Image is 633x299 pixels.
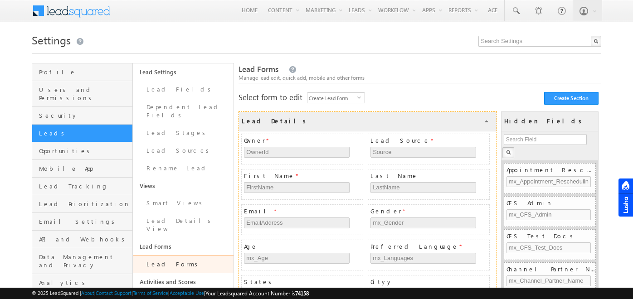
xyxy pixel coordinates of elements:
[295,290,309,297] span: 74158
[39,147,130,155] span: Opportunities
[39,68,130,76] span: Profile
[133,81,234,98] a: Lead Fields
[239,74,601,82] div: Manage lead edit, quick add, mobile and other forms
[32,178,132,195] a: Lead Tracking
[370,136,489,145] span: Lead Source
[32,142,132,160] a: Opportunities
[370,172,489,180] span: Last Name
[32,248,132,274] a: Data Management and Privacy
[244,172,363,180] span: First Name
[370,242,489,251] span: Preferred Language
[96,290,131,296] a: Contact Support
[39,111,130,120] span: Security
[32,125,132,142] a: Leads
[133,194,234,212] a: Smart Views
[32,195,132,213] a: Lead Prioritization
[39,253,130,269] span: Data Management and Privacy
[39,217,130,226] span: Email Settings
[32,107,132,125] a: Security
[506,150,511,154] img: Search
[242,115,309,125] div: Lead Details
[133,177,234,194] a: Views
[133,212,234,238] a: Lead Details View
[39,86,130,102] span: Users and Permissions
[39,129,130,137] span: Leads
[170,290,204,296] a: Acceptable Use
[32,274,132,292] a: Analytics
[478,36,601,47] input: Search Settings
[39,279,130,287] span: Analytics
[506,166,595,174] span: Appointment Rescheduling Date and Time
[32,160,132,178] a: Mobile App
[504,134,587,145] input: Search Field
[133,290,168,296] a: Terms of Service
[133,142,234,159] a: Lead Sources
[244,207,363,215] span: Email
[506,199,595,207] span: CFS Admin
[133,255,234,273] a: Lead Forms
[484,119,490,124] a: COLLAPSE
[32,33,71,47] span: Settings
[506,265,595,273] span: Channel Partner Name
[133,159,234,177] a: Rename Lead
[39,164,130,173] span: Mobile App
[81,290,94,296] a: About
[544,92,599,105] button: Create Section
[39,200,130,208] span: Lead Prioritization
[504,115,585,125] div: Hidden Fields
[239,92,365,101] div: Select form to edit
[506,232,595,240] span: CFS Test Docs
[133,124,234,142] a: Lead Stages
[357,95,365,99] span: select
[32,81,132,107] a: Users and Permissions
[244,242,363,251] span: Age
[133,238,234,255] a: Lead Forms
[32,63,132,81] a: Profile
[370,278,489,286] span: Cityy
[244,136,363,145] span: Owner
[39,182,130,190] span: Lead Tracking
[307,93,357,103] span: Create Lead Form
[239,64,278,74] span: Lead Forms
[39,235,130,243] span: API and Webhooks
[133,98,234,124] a: Dependent Lead Fields
[32,213,132,231] a: Email Settings
[205,290,309,297] span: Your Leadsquared Account Number is
[133,63,234,81] a: Lead Settings
[133,273,234,290] a: Activities and Scores
[244,278,363,286] span: States
[32,289,309,298] span: © 2025 LeadSquared | | | | |
[370,207,489,215] span: Gender
[32,231,132,248] a: API and Webhooks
